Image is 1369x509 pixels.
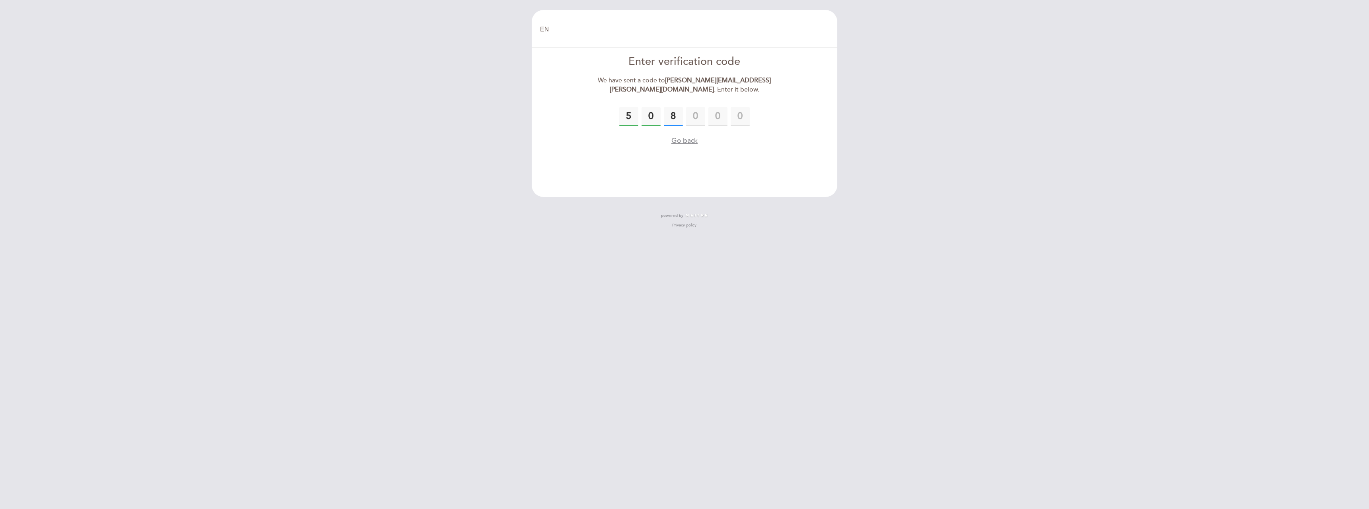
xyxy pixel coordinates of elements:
[593,54,776,70] div: Enter verification code
[661,213,708,218] a: powered by
[672,222,696,228] a: Privacy policy
[642,107,661,126] input: 0
[661,213,683,218] span: powered by
[610,76,771,94] strong: [PERSON_NAME][EMAIL_ADDRESS][PERSON_NAME][DOMAIN_NAME]
[671,136,698,146] button: Go back
[664,107,683,126] input: 0
[708,107,727,126] input: 0
[619,107,638,126] input: 0
[686,107,705,126] input: 0
[731,107,750,126] input: 0
[593,76,776,94] div: We have sent a code to . Enter it below.
[685,214,708,218] img: MEITRE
